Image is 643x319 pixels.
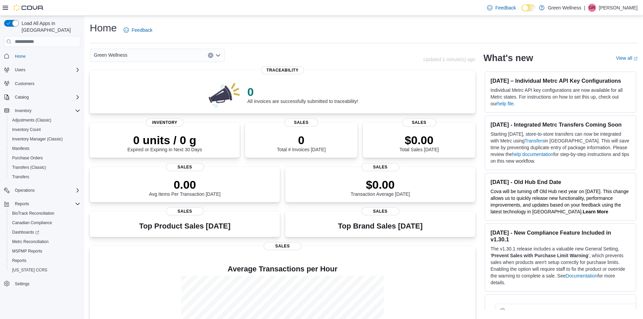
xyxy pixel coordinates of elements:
[7,265,83,275] button: [US_STATE] CCRS
[207,81,242,108] img: 0
[12,107,80,115] span: Inventory
[7,144,83,153] button: Manifests
[12,93,31,101] button: Catalog
[1,92,83,102] button: Catalog
[12,248,42,254] span: MSPMP Reports
[12,136,63,142] span: Inventory Manager (Classic)
[634,57,638,61] svg: External link
[12,174,29,180] span: Transfers
[12,200,32,208] button: Reports
[12,127,41,132] span: Inventory Count
[588,4,596,12] div: George Reese
[9,126,44,134] a: Inventory Count
[7,237,83,246] button: Metrc Reconciliation
[12,186,37,194] button: Operations
[9,163,49,171] a: Transfers (Classic)
[7,163,83,172] button: Transfers (Classic)
[149,178,221,191] p: 0.00
[490,87,631,107] p: Individual Metrc API key configurations are now available for all Metrc states. For instructions ...
[9,173,80,181] span: Transfers
[9,247,45,255] a: MSPMP Reports
[15,108,31,113] span: Inventory
[12,267,47,273] span: [US_STATE] CCRS
[277,133,325,152] div: Total # Invoices [DATE]
[12,79,80,88] span: Customers
[7,228,83,237] a: Dashboards
[9,238,80,246] span: Metrc Reconciliation
[12,146,29,151] span: Manifests
[166,207,204,215] span: Sales
[490,121,631,128] h3: [DATE] - Integrated Metrc Transfers Coming Soon
[9,257,80,265] span: Reports
[9,154,46,162] a: Purchase Orders
[399,133,438,147] p: $0.00
[12,66,28,74] button: Users
[9,266,80,274] span: Washington CCRS
[9,135,80,143] span: Inventory Manager (Classic)
[128,133,202,152] div: Expired or Expiring in Next 30 Days
[95,265,470,273] h4: Average Transactions per Hour
[490,179,631,185] h3: [DATE] - Old Hub End Date
[12,80,37,88] a: Customers
[132,27,152,33] span: Feedback
[521,11,522,12] span: Dark Mode
[12,165,46,170] span: Transfers (Classic)
[12,200,80,208] span: Reports
[9,135,65,143] a: Inventory Manager (Classic)
[351,178,410,191] p: $0.00
[4,48,80,306] nav: Complex example
[12,52,28,60] a: Home
[338,222,423,230] h3: Top Brand Sales [DATE]
[7,246,83,256] button: MSPMP Reports
[12,280,32,288] a: Settings
[490,77,631,84] h3: [DATE] – Individual Metrc API Key Configurations
[9,116,54,124] a: Adjustments (Classic)
[7,209,83,218] button: BioTrack Reconciliation
[490,131,631,164] p: Starting [DATE], store-to-store transfers can now be integrated with Metrc using in [GEOGRAPHIC_D...
[7,153,83,163] button: Purchase Orders
[12,211,54,216] span: BioTrack Reconciliation
[15,201,29,207] span: Reports
[9,209,80,217] span: BioTrack Reconciliation
[12,258,26,263] span: Reports
[9,126,80,134] span: Inventory Count
[9,219,80,227] span: Canadian Compliance
[616,55,638,61] a: View allExternal link
[12,107,34,115] button: Inventory
[483,53,533,63] h2: What's new
[9,219,55,227] a: Canadian Compliance
[9,238,51,246] a: Metrc Reconciliation
[402,118,436,127] span: Sales
[12,186,80,194] span: Operations
[9,154,80,162] span: Purchase Orders
[12,230,39,235] span: Dashboards
[361,207,399,215] span: Sales
[1,199,83,209] button: Reports
[277,133,325,147] p: 0
[490,189,628,214] span: Cova will be turning off Old Hub next year on [DATE]. This change allows us to quickly release ne...
[7,125,83,134] button: Inventory Count
[491,253,588,258] strong: Prevent Sales with Purchase Limit Warning
[490,245,631,286] p: The v1.30.1 release includes a valuable new General Setting, ' ', which prevents sales when produ...
[497,101,513,106] a: help file
[351,178,410,197] div: Transaction Average [DATE]
[166,163,204,171] span: Sales
[139,222,230,230] h3: Top Product Sales [DATE]
[484,1,518,15] a: Feedback
[9,144,32,153] a: Manifests
[9,228,42,236] a: Dashboards
[583,209,608,214] a: Learn More
[599,4,638,12] p: [PERSON_NAME]
[9,173,32,181] a: Transfers
[285,118,318,127] span: Sales
[247,85,358,104] div: All invoices are successfully submitted to traceability!
[146,118,184,127] span: Inventory
[15,67,25,73] span: Users
[94,51,127,59] span: Green Wellness
[399,133,438,152] div: Total Sales [DATE]
[7,172,83,182] button: Transfers
[9,257,29,265] a: Reports
[9,209,57,217] a: BioTrack Reconciliation
[9,228,80,236] span: Dashboards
